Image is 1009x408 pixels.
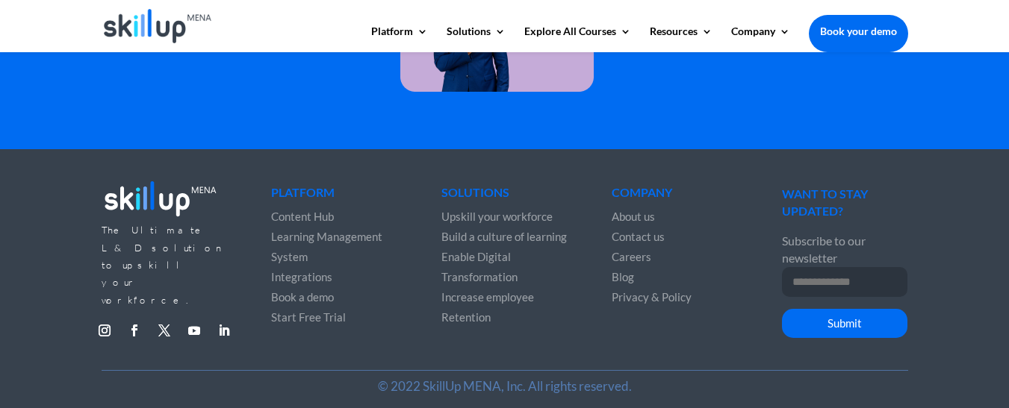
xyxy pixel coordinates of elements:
a: Book a demo [271,290,334,304]
img: footer_logo [102,176,220,220]
a: Book your demo [809,15,908,48]
a: Learning Management System [271,230,382,263]
p: Subscribe to our newsletter [782,232,907,267]
a: Content Hub [271,210,334,223]
h4: Company [612,186,737,206]
iframe: Chat Widget [934,336,1009,408]
a: Solutions [447,26,506,51]
span: WANT TO STAY UPDATED? [782,186,868,218]
a: Follow on X [152,318,176,342]
button: Submit [782,309,907,339]
a: About us [612,210,655,223]
span: The Ultimate L&D solution to upskill your workforce. [102,224,225,306]
a: Follow on Facebook [122,318,146,342]
a: Contact us [612,230,665,243]
span: Submit [828,316,862,330]
a: Integrations [271,270,332,283]
a: Build a culture of learning [441,230,567,243]
img: Skillup Mena [104,9,212,43]
a: Company [731,26,790,51]
a: Follow on LinkedIn [212,318,236,342]
a: Explore All Courses [524,26,631,51]
a: Platform [371,26,428,51]
a: Upskill your workforce [441,210,553,223]
h4: Platform [271,186,397,206]
a: Follow on Instagram [93,318,117,342]
a: Enable Digital Transformation [441,250,518,283]
h4: Solutions [441,186,567,206]
a: Increase employee Retention [441,290,534,324]
a: Blog [612,270,634,283]
a: Careers [612,250,651,263]
a: Resources [650,26,712,51]
a: Follow on Youtube [182,318,206,342]
a: Privacy & Policy [612,290,692,304]
p: © 2022 SkillUp MENA, Inc. All rights reserved. [102,377,908,395]
a: Start Free Trial [271,310,346,324]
